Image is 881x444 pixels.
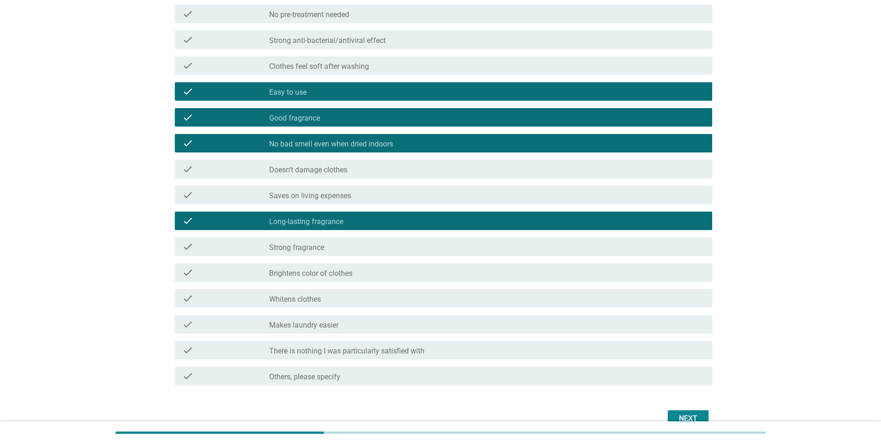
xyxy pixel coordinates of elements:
label: No bad smell even when dried indoors [269,140,393,149]
i: check [182,267,193,278]
label: Whitens clothes [269,295,321,304]
label: Brightens color of clothes [269,269,352,278]
label: No pre-treatment needed [269,10,349,19]
label: Saves on living expenses [269,191,351,201]
label: Easy to use [269,88,307,97]
label: Others, please specify [269,372,340,382]
label: Doesn’t damage clothes [269,165,347,175]
i: check [182,345,193,356]
label: Long-lasting fragrance [269,217,343,226]
label: Makes laundry easier [269,321,339,330]
i: check [182,293,193,304]
i: check [182,189,193,201]
i: check [182,371,193,382]
button: Next [668,410,708,427]
i: check [182,112,193,123]
label: Clothes feel soft after washing [269,62,369,71]
i: check [182,8,193,19]
label: There is nothing I was particularly satisfied with [269,347,425,356]
label: Strong anti-bacterial/antiviral effect [269,36,386,45]
i: check [182,34,193,45]
i: check [182,241,193,252]
div: Next [675,413,701,424]
i: check [182,319,193,330]
i: check [182,138,193,149]
i: check [182,86,193,97]
label: Good fragrance [269,114,320,123]
i: check [182,215,193,226]
label: Strong fragrance [269,243,324,252]
i: check [182,164,193,175]
i: check [182,60,193,71]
